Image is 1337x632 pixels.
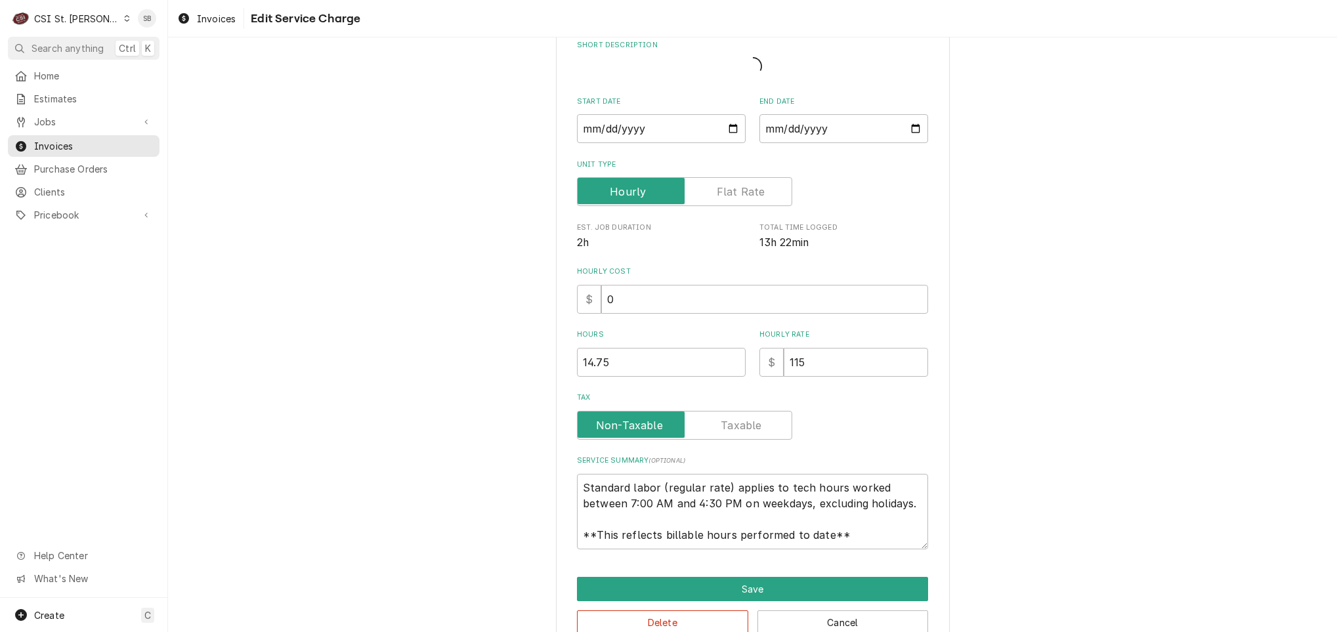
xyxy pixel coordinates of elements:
[34,208,133,222] span: Pricebook
[8,568,159,589] a: Go to What's New
[577,329,746,376] div: [object Object]
[577,392,928,439] div: Tax
[577,266,928,313] div: Hourly Cost
[34,185,153,199] span: Clients
[8,65,159,87] a: Home
[577,222,746,251] div: Est. Job Duration
[138,9,156,28] div: Shayla Bell's Avatar
[34,610,64,621] span: Create
[138,9,156,28] div: SB
[12,9,30,28] div: C
[577,577,928,601] div: Button Group Row
[759,96,928,107] label: End Date
[197,12,236,26] span: Invoices
[577,392,928,403] label: Tax
[12,9,30,28] div: CSI St. Louis's Avatar
[145,41,151,55] span: K
[8,545,159,566] a: Go to Help Center
[577,329,746,340] label: Hours
[34,69,153,83] span: Home
[119,41,136,55] span: Ctrl
[577,159,928,170] label: Unit Type
[759,329,928,340] label: Hourly Rate
[172,8,241,30] a: Invoices
[744,53,762,80] span: Loading...
[8,37,159,60] button: Search anythingCtrlK
[32,41,104,55] span: Search anything
[577,236,589,249] span: 2h
[8,158,159,180] a: Purchase Orders
[8,111,159,133] a: Go to Jobs
[759,114,928,143] input: yyyy-mm-dd
[759,96,928,143] div: End Date
[34,12,119,26] div: CSI St. [PERSON_NAME]
[577,474,928,549] textarea: Standard labor (regular rate) applies to tech hours worked between 7:00 AM and 4:30 PM on weekday...
[34,139,153,153] span: Invoices
[759,348,784,377] div: $
[759,222,928,251] div: Total Time Logged
[34,572,152,585] span: What's New
[577,96,746,107] label: Start Date
[34,162,153,176] span: Purchase Orders
[577,577,928,601] button: Save
[8,88,159,110] a: Estimates
[577,96,746,143] div: Start Date
[34,549,152,562] span: Help Center
[577,40,928,51] label: Short Description
[577,285,601,314] div: $
[577,8,928,549] div: Line Item Create/Update Form
[577,159,928,206] div: Unit Type
[577,222,746,233] span: Est. Job Duration
[34,92,153,106] span: Estimates
[577,40,928,80] div: Short Description
[759,222,928,233] span: Total Time Logged
[247,10,360,28] span: Edit Service Charge
[648,457,685,464] span: ( optional )
[34,115,133,129] span: Jobs
[759,329,928,376] div: [object Object]
[8,181,159,203] a: Clients
[144,608,151,622] span: C
[577,266,928,277] label: Hourly Cost
[577,235,746,251] span: Est. Job Duration
[759,235,928,251] span: Total Time Logged
[577,455,928,466] label: Service Summary
[8,204,159,226] a: Go to Pricebook
[8,135,159,157] a: Invoices
[577,114,746,143] input: yyyy-mm-dd
[759,236,809,249] span: 13h 22min
[577,455,928,549] div: Service Summary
